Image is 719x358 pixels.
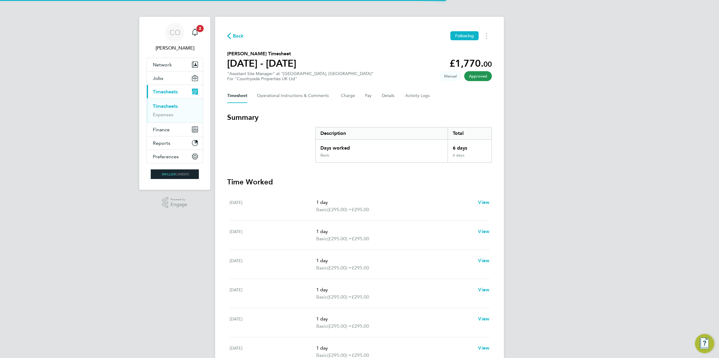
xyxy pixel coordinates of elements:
[352,265,369,271] span: £295.00
[478,287,489,293] span: View
[365,89,372,103] button: Pay
[147,85,203,98] button: Timesheets
[227,113,492,122] h3: Summary
[478,315,489,323] a: View
[316,315,473,323] p: 1 day
[439,71,462,81] span: This timesheet was manually created.
[169,29,181,36] span: CO
[352,236,369,241] span: £295.00
[189,23,201,42] a: 2
[327,323,352,329] span: (£295.00) =
[478,229,489,234] span: View
[448,140,492,153] div: 6 days
[162,197,188,208] a: Powered byEngage
[153,127,170,132] span: Finance
[341,89,355,103] button: Charge
[327,265,352,271] span: (£295.00) =
[227,71,374,81] div: "Assistant Site Manager" at "[GEOGRAPHIC_DATA], [GEOGRAPHIC_DATA]"
[382,89,396,103] button: Details
[316,293,327,301] span: Basic
[147,58,203,71] button: Network
[151,169,199,179] img: skilledcareers-logo-retina.png
[483,60,492,68] span: 00
[478,257,489,264] a: View
[478,258,489,263] span: View
[227,50,296,57] h2: [PERSON_NAME] Timesheet
[153,89,178,95] span: Timesheets
[352,352,369,358] span: £295.00
[147,44,203,52] span: Craig O'Donovan
[315,127,492,163] div: Summary
[139,17,210,190] nav: Main navigation
[147,23,203,52] a: CO[PERSON_NAME]
[327,294,352,300] span: (£295.00) =
[481,31,492,41] button: Timesheets Menu
[227,89,247,103] button: Timesheet
[230,315,316,330] div: [DATE]
[455,33,474,38] span: Following
[227,32,244,40] button: Back
[448,153,492,162] div: 6 days
[153,103,178,109] a: Timesheets
[450,31,479,40] button: Following
[147,98,203,123] div: Timesheets
[478,286,489,293] a: View
[327,207,352,212] span: (£295.00) =
[352,207,369,212] span: £295.00
[316,264,327,272] span: Basic
[316,323,327,330] span: Basic
[171,197,187,202] span: Powered by
[316,286,473,293] p: 1 day
[230,199,316,213] div: [DATE]
[478,228,489,235] a: View
[478,199,489,206] a: View
[230,286,316,301] div: [DATE]
[405,89,430,103] button: Activity Logs
[153,75,163,81] span: Jobs
[171,202,187,207] span: Engage
[233,32,244,40] span: Back
[227,76,374,81] div: For "Countryside Properties UK Ltd"
[352,294,369,300] span: £295.00
[316,235,327,242] span: Basic
[227,57,296,69] h1: [DATE] - [DATE]
[257,89,331,103] button: Operational Instructions & Comments
[230,228,316,242] div: [DATE]
[327,352,352,358] span: (£295.00) =
[352,323,369,329] span: £295.00
[316,140,448,153] div: Days worked
[316,206,327,213] span: Basic
[153,154,179,159] span: Preferences
[316,344,473,352] p: 1 day
[147,123,203,136] button: Finance
[147,169,203,179] a: Go to home page
[478,316,489,322] span: View
[316,127,448,139] div: Description
[196,25,204,32] span: 2
[320,153,329,158] div: Basic
[147,71,203,85] button: Jobs
[147,136,203,150] button: Reports
[448,127,492,139] div: Total
[695,334,714,353] button: Engage Resource Center
[478,199,489,205] span: View
[478,345,489,351] span: View
[316,199,473,206] p: 1 day
[316,228,473,235] p: 1 day
[147,150,203,163] button: Preferences
[153,140,170,146] span: Reports
[230,257,316,272] div: [DATE]
[316,257,473,264] p: 1 day
[227,177,492,187] h3: Time Worked
[464,71,492,81] span: This timesheet has been approved.
[478,344,489,352] a: View
[153,112,173,117] a: Expenses
[449,58,492,69] app-decimal: £1,770.
[153,62,172,68] span: Network
[327,236,352,241] span: (£295.00) =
